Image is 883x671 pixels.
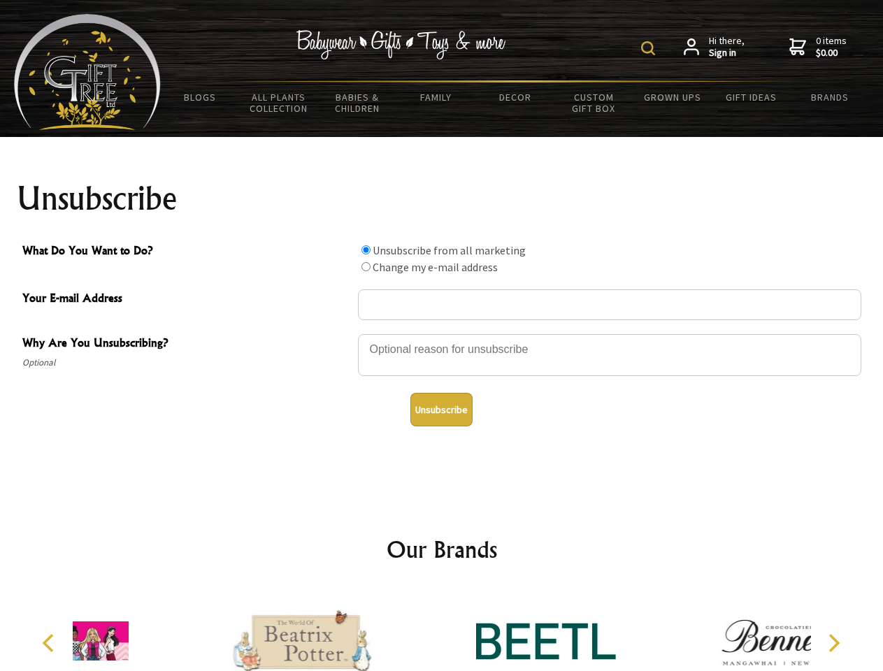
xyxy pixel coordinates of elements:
[358,334,861,376] textarea: Why Are You Unsubscribing?
[22,354,351,371] span: Optional
[240,82,319,123] a: All Plants Collection
[641,41,655,55] img: product search
[296,30,506,59] img: Babywear - Gifts - Toys & more
[17,182,867,215] h1: Unsubscribe
[361,262,371,271] input: What Do You Want to Do?
[816,47,847,59] strong: $0.00
[791,82,870,112] a: Brands
[22,289,351,310] span: Your E-mail Address
[161,82,240,112] a: BLOGS
[633,82,712,112] a: Grown Ups
[22,334,351,354] span: Why Are You Unsubscribing?
[361,245,371,254] input: What Do You Want to Do?
[554,82,633,123] a: Custom Gift Box
[410,393,473,426] button: Unsubscribe
[28,533,856,566] h2: Our Brands
[373,243,526,257] label: Unsubscribe from all marketing
[709,35,745,59] span: Hi there,
[22,242,351,262] span: What Do You Want to Do?
[816,34,847,59] span: 0 items
[818,628,849,658] button: Next
[373,260,498,274] label: Change my e-mail address
[712,82,791,112] a: Gift Ideas
[397,82,476,112] a: Family
[358,289,861,320] input: Your E-mail Address
[789,35,847,59] a: 0 items$0.00
[35,628,66,658] button: Previous
[14,14,161,130] img: Babyware - Gifts - Toys and more...
[709,47,745,59] strong: Sign in
[684,35,745,59] a: Hi there,Sign in
[475,82,554,112] a: Decor
[318,82,397,123] a: Babies & Children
